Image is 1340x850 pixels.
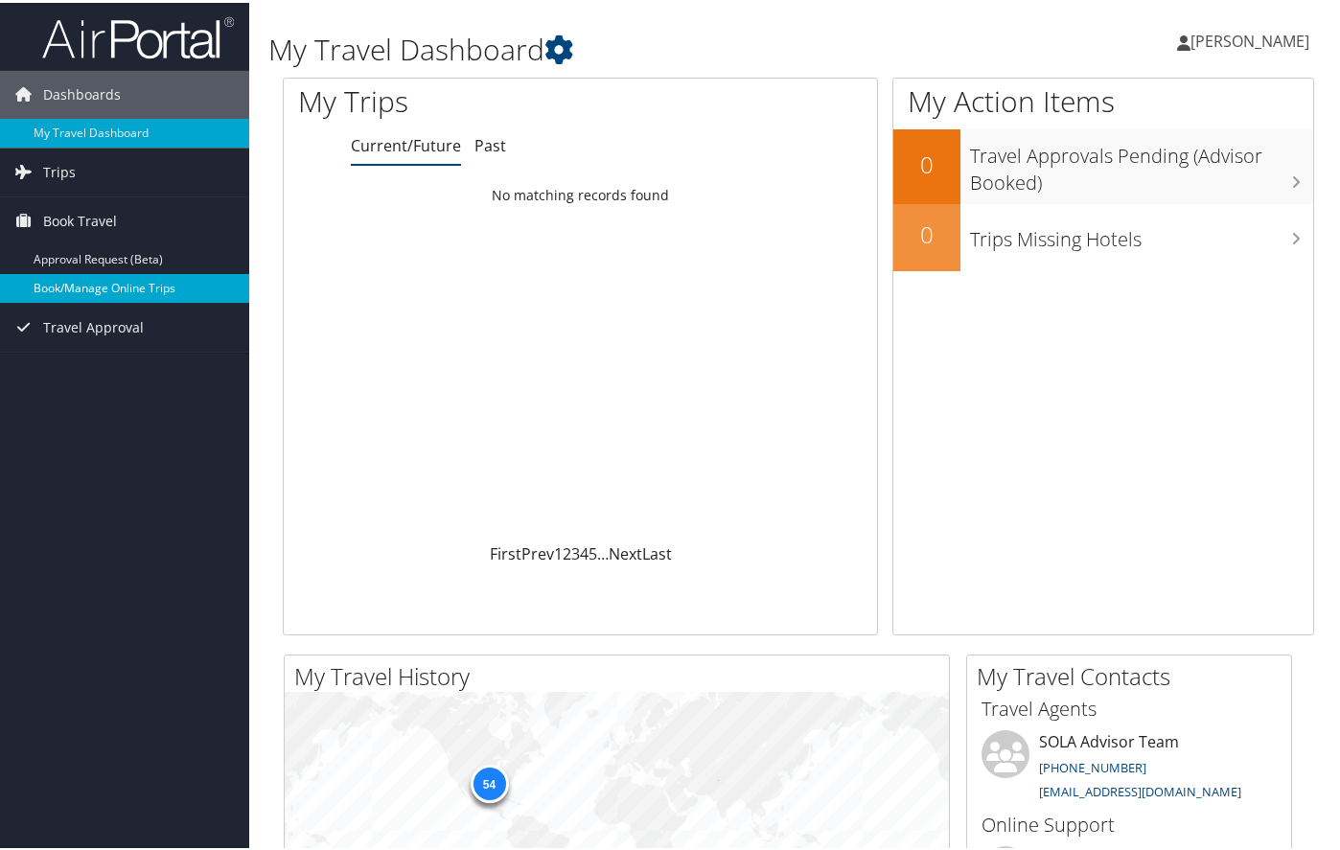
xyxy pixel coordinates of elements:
span: … [597,540,609,562]
h3: Online Support [982,809,1277,836]
span: Trips [43,146,76,194]
a: Last [642,540,672,562]
li: SOLA Advisor Team [972,727,1286,806]
h2: My Travel Contacts [977,657,1291,690]
span: Travel Approval [43,301,144,349]
a: First [490,540,521,562]
h3: Travel Agents [982,693,1277,720]
a: 3 [571,540,580,562]
h2: 0 [893,146,960,178]
a: 1 [554,540,563,562]
span: Dashboards [43,68,121,116]
h1: My Trips [298,79,615,119]
a: Current/Future [351,132,461,153]
img: airportal-logo.png [42,12,234,57]
a: Prev [521,540,554,562]
a: Next [609,540,642,562]
span: Book Travel [43,195,117,242]
a: [PERSON_NAME] [1177,10,1328,67]
a: 0Travel Approvals Pending (Advisor Booked) [893,126,1313,200]
h3: Travel Approvals Pending (Advisor Booked) [970,130,1313,194]
a: Past [474,132,506,153]
a: [PHONE_NUMBER] [1039,756,1146,773]
a: [EMAIL_ADDRESS][DOMAIN_NAME] [1039,780,1241,797]
a: 0Trips Missing Hotels [893,201,1313,268]
h1: My Action Items [893,79,1313,119]
a: 4 [580,540,589,562]
a: 5 [589,540,597,562]
td: No matching records found [284,175,877,210]
span: [PERSON_NAME] [1190,28,1309,49]
h1: My Travel Dashboard [268,27,975,67]
a: 2 [563,540,571,562]
div: 54 [470,762,508,800]
h2: My Travel History [294,657,949,690]
h2: 0 [893,216,960,248]
h3: Trips Missing Hotels [970,214,1313,250]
